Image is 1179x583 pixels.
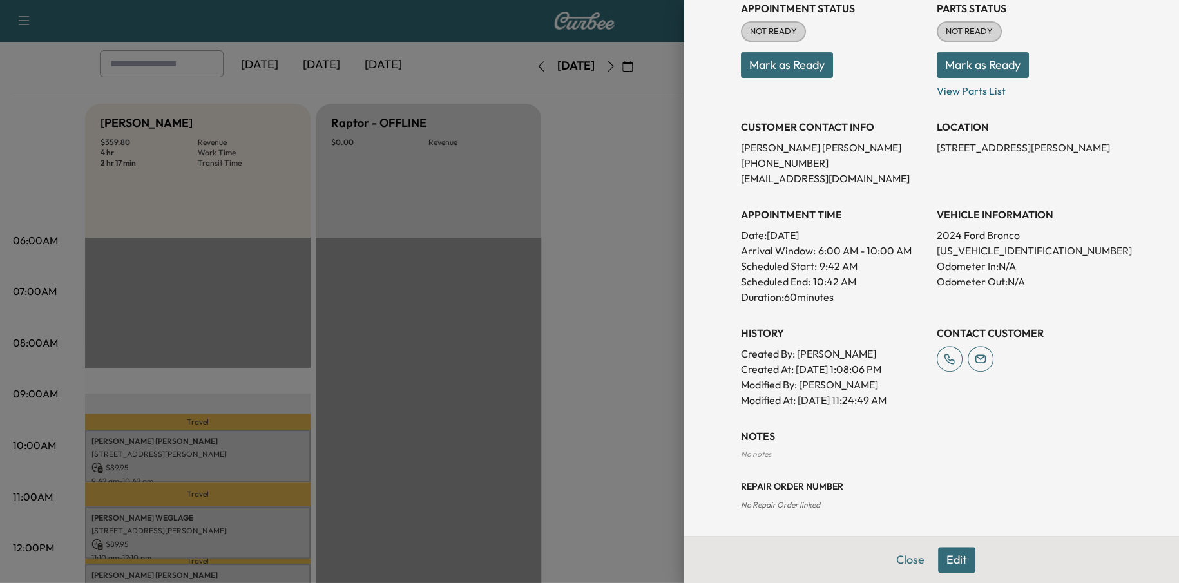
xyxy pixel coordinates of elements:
h3: History [741,325,926,341]
button: Close [888,547,933,573]
h3: CUSTOMER CONTACT INFO [741,119,926,135]
h3: Parts Status [937,1,1122,16]
p: Modified By : [PERSON_NAME] [741,377,926,392]
p: Arrival Window: [741,243,926,258]
h3: APPOINTMENT TIME [741,207,926,222]
p: Odometer Out: N/A [937,274,1122,289]
span: NOT READY [742,25,805,38]
h3: Repair Order number [741,480,1122,493]
button: Edit [938,547,975,573]
p: [US_VEHICLE_IDENTIFICATION_NUMBER] [937,243,1122,258]
p: Scheduled End: [741,274,810,289]
p: Odometer In: N/A [937,258,1122,274]
p: [EMAIL_ADDRESS][DOMAIN_NAME] [741,171,926,186]
button: Mark as Ready [741,52,833,78]
p: [PHONE_NUMBER] [741,155,926,171]
p: 10:42 AM [813,274,856,289]
button: Mark as Ready [937,52,1029,78]
h3: CONTACT CUSTOMER [937,325,1122,341]
p: Created At : [DATE] 1:08:06 PM [741,361,926,377]
h3: Appointment Status [741,1,926,16]
h3: LOCATION [937,119,1122,135]
p: 2024 Ford Bronco [937,227,1122,243]
p: 9:42 AM [820,258,858,274]
p: Duration: 60 minutes [741,289,926,305]
p: View Parts List [937,78,1122,99]
p: [STREET_ADDRESS][PERSON_NAME] [937,140,1122,155]
div: No notes [741,449,1122,459]
p: Modified At : [DATE] 11:24:49 AM [741,392,926,408]
p: Created By : [PERSON_NAME] [741,346,926,361]
p: Date: [DATE] [741,227,926,243]
span: 6:00 AM - 10:00 AM [818,243,912,258]
p: Scheduled Start: [741,258,817,274]
p: [PERSON_NAME] [PERSON_NAME] [741,140,926,155]
h3: NOTES [741,428,1122,444]
span: NOT READY [938,25,1001,38]
span: No Repair Order linked [741,500,820,510]
h3: VEHICLE INFORMATION [937,207,1122,222]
